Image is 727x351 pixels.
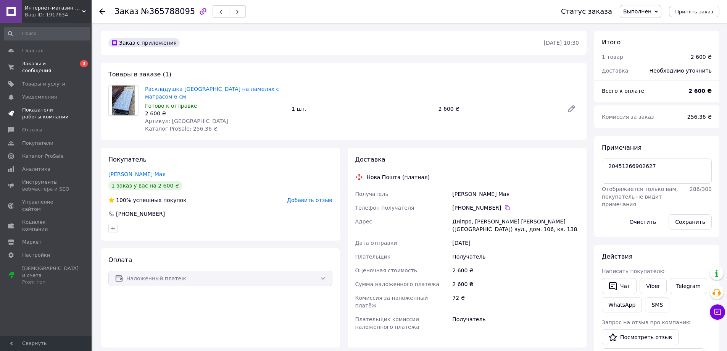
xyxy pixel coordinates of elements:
[602,159,712,184] textarea: 20451266902627
[108,196,187,204] div: успешных покупок
[710,304,725,320] button: Чат с покупателем
[640,278,666,294] a: Viber
[602,319,691,325] span: Запрос на отзыв про компанию
[451,264,580,277] div: 2 600 ₴
[22,126,42,133] span: Отзывы
[687,114,712,120] span: 256.36 ₴
[25,5,82,11] span: Интернет-магазин электро-бытовых товаров "Восторг"
[355,205,414,211] span: Телефон получателя
[22,239,42,246] span: Маркет
[355,191,388,197] span: Получатель
[116,197,131,203] span: 100%
[544,40,579,46] time: [DATE] 10:30
[108,181,182,190] div: 1 заказ у вас на 2 600 ₴
[22,81,65,87] span: Товары и услуги
[355,295,428,309] span: Комиссия за наложенный платёж
[115,210,166,218] div: [PHONE_NUMBER]
[451,236,580,250] div: [DATE]
[355,156,385,163] span: Доставка
[451,215,580,236] div: Дніпро, [PERSON_NAME] [PERSON_NAME] ([GEOGRAPHIC_DATA]) вул., дом. 106, кв. 138
[112,86,135,115] img: Раскладушка Венеция на ламелях с матрасом 6 см
[108,256,132,264] span: Оплата
[561,8,612,15] div: Статус заказа
[602,268,664,274] span: Написать покупателю
[451,250,580,264] div: Получатель
[355,240,397,246] span: Дата отправки
[145,86,279,100] a: Раскладушка [GEOGRAPHIC_DATA] на ламелях с матрасом 6 см
[22,199,71,212] span: Управление сайтом
[22,279,79,286] div: Prom топ
[645,297,669,312] button: SMS
[22,107,71,120] span: Показатели работы компании
[355,316,419,330] span: Плательщик комиссии наложенного платежа
[25,11,92,18] div: Ваш ID: 1917634
[564,101,579,116] a: Редактировать
[451,291,580,312] div: 72 ₴
[355,267,418,273] span: Оценочная стоимость
[623,214,663,230] button: Очистить
[108,71,171,78] span: Товары в заказе (1)
[145,110,285,117] div: 2 600 ₴
[691,53,712,61] div: 2 600 ₴
[452,204,579,212] div: [PHONE_NUMBER]
[108,171,166,177] a: [PERSON_NAME] Мая
[355,254,391,260] span: Плательщик
[108,38,180,47] div: Заказ с приложения
[602,253,632,260] span: Действия
[602,278,637,294] button: Чат
[690,186,712,192] span: 286 / 300
[145,126,218,132] span: Каталог ProSale: 256.36 ₴
[645,62,716,79] div: Необходимо уточнить
[365,173,432,181] div: Нова Пошта (платная)
[451,277,580,291] div: 2 600 ₴
[602,144,642,151] span: Примечания
[22,94,57,100] span: Уведомления
[688,88,712,94] b: 2 600 ₴
[22,219,71,233] span: Кошелек компании
[22,153,63,160] span: Каталог ProSale
[4,27,90,40] input: Поиск
[22,60,71,74] span: Заказы и сообщения
[602,186,678,207] span: Отображается только вам, покупатель не видит примечания
[670,278,707,294] a: Telegram
[675,9,713,15] span: Принять заказ
[114,7,139,16] span: Заказ
[22,179,71,192] span: Инструменты вебмастера и SEO
[602,114,654,120] span: Комиссия за заказ
[669,6,719,17] button: Принять заказ
[99,8,105,15] div: Вернуться назад
[22,47,44,54] span: Главная
[623,8,651,15] span: Выполнен
[80,60,88,67] span: 3
[289,104,435,114] div: 1 шт.
[451,187,580,201] div: [PERSON_NAME] Мая
[602,54,623,60] span: 1 товар
[602,88,644,94] span: Всего к оплате
[22,166,50,173] span: Аналитика
[108,156,147,163] span: Покупатель
[602,329,679,345] a: Посмотреть отзыв
[355,281,440,287] span: Сумма наложенного платежа
[669,214,712,230] button: Сохранить
[451,312,580,334] div: Получатель
[22,140,53,147] span: Покупатели
[145,118,228,124] span: Артикул: [GEOGRAPHIC_DATA]
[141,7,195,16] span: №365788095
[602,297,642,312] a: WhatsApp
[22,252,50,259] span: Настройки
[435,104,561,114] div: 2 600 ₴
[145,103,197,109] span: Готово к отправке
[287,197,332,203] span: Добавить отзыв
[22,265,79,286] span: [DEMOGRAPHIC_DATA] и счета
[355,218,372,225] span: Адрес
[602,68,628,74] span: Доставка
[602,39,621,46] span: Итого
